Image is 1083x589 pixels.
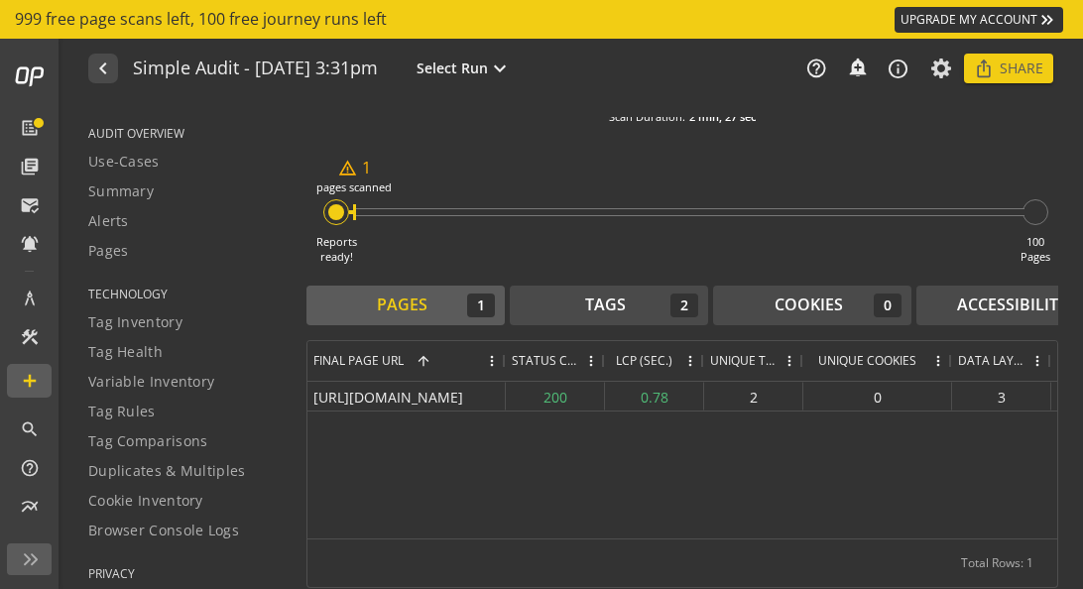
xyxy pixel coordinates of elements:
[1021,234,1050,265] div: 100 Pages
[338,159,357,177] mat-icon: warning_amber
[609,109,685,125] div: Scan Duration:
[775,294,843,316] div: Cookies
[670,294,698,317] div: 2
[88,431,208,451] span: Tag Comparisons
[710,352,776,369] span: Unique Tags
[20,419,40,439] mat-icon: search
[20,195,40,215] mat-icon: mark_email_read
[313,352,404,369] span: Final Page URL
[88,491,203,511] span: Cookie Inventory
[88,342,163,362] span: Tag Health
[20,157,40,177] mat-icon: library_books
[417,59,488,78] span: Select Run
[88,152,160,172] span: Use-Cases
[488,57,512,80] mat-icon: expand_more
[88,125,282,142] span: AUDIT OVERVIEW
[506,382,605,411] div: 200
[88,312,182,332] span: Tag Inventory
[413,56,516,81] button: Select Run
[713,286,911,325] button: Cookies0
[88,402,156,421] span: Tag Rules
[20,371,40,391] mat-icon: add
[20,234,40,254] mat-icon: notifications_active
[20,458,40,478] mat-icon: help_outline
[20,118,40,138] mat-icon: list_alt
[895,7,1063,33] a: UPGRADE MY ACCOUNT
[20,497,40,517] mat-icon: multiline_chart
[585,294,626,316] div: Tags
[704,382,803,411] div: 2
[467,294,495,317] div: 1
[15,8,387,31] span: 999 free page scans left, 100 free journey runs left
[847,57,867,76] mat-icon: add_alert
[974,59,994,78] mat-icon: ios_share
[512,352,577,369] span: Status Code
[88,461,246,481] span: Duplicates & Multiples
[818,352,916,369] span: Unique Cookies
[616,352,672,369] span: LCP (SEC.)
[88,565,282,582] span: PRIVACY
[957,294,1067,316] div: Accessibility
[20,327,40,347] mat-icon: construction
[307,382,506,411] div: [URL][DOMAIN_NAME]
[133,59,378,79] h1: Simple Audit - 13 August 2025 | 3:31pm
[316,234,357,265] div: Reports ready!
[689,109,756,125] div: 2 min, 27 sec
[805,58,827,79] mat-icon: help_outline
[803,382,952,411] div: 0
[377,294,427,316] div: Pages
[1037,10,1057,30] mat-icon: keyboard_double_arrow_right
[88,286,282,302] span: TECHNOLOGY
[91,57,112,80] mat-icon: navigate_before
[510,286,708,325] button: Tags2
[874,294,902,317] div: 0
[958,352,1023,369] span: Data Layers
[887,58,909,80] mat-icon: info_outline
[20,289,40,308] mat-icon: architecture
[88,241,129,261] span: Pages
[88,521,239,540] span: Browser Console Logs
[88,211,129,231] span: Alerts
[961,539,1033,587] div: Total Rows: 1
[1000,51,1043,86] span: Share
[316,179,392,195] div: pages scanned
[338,157,371,179] div: 1
[88,372,214,392] span: Variable Inventory
[605,382,704,411] div: 0.78
[306,286,505,325] button: Pages1
[952,382,1051,411] div: 3
[88,181,154,201] span: Summary
[964,54,1053,83] button: Share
